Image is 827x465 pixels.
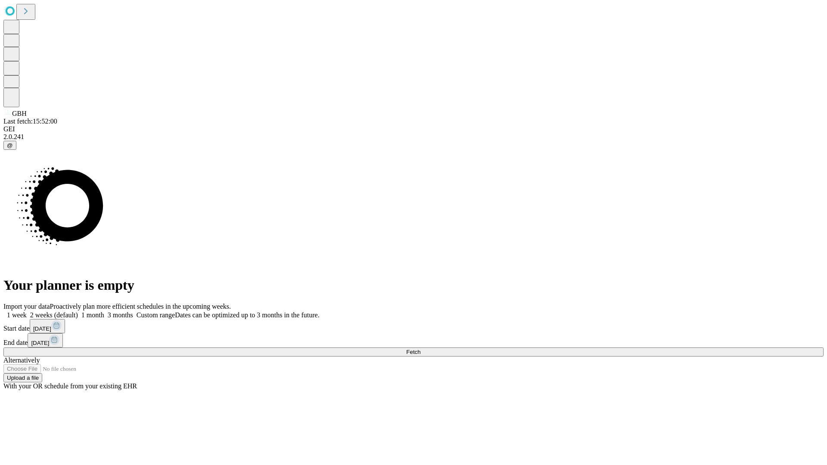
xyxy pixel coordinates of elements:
[30,311,78,319] span: 2 weeks (default)
[3,277,824,293] h1: Your planner is empty
[30,319,65,333] button: [DATE]
[81,311,104,319] span: 1 month
[3,125,824,133] div: GEI
[3,319,824,333] div: Start date
[28,333,63,347] button: [DATE]
[406,349,420,355] span: Fetch
[3,347,824,356] button: Fetch
[3,382,137,390] span: With your OR schedule from your existing EHR
[3,373,42,382] button: Upload a file
[175,311,319,319] span: Dates can be optimized up to 3 months in the future.
[3,333,824,347] div: End date
[12,110,27,117] span: GBH
[3,118,57,125] span: Last fetch: 15:52:00
[50,303,231,310] span: Proactively plan more efficient schedules in the upcoming weeks.
[3,356,40,364] span: Alternatively
[7,142,13,149] span: @
[3,133,824,141] div: 2.0.241
[108,311,133,319] span: 3 months
[7,311,27,319] span: 1 week
[3,303,50,310] span: Import your data
[137,311,175,319] span: Custom range
[31,340,49,346] span: [DATE]
[33,325,51,332] span: [DATE]
[3,141,16,150] button: @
